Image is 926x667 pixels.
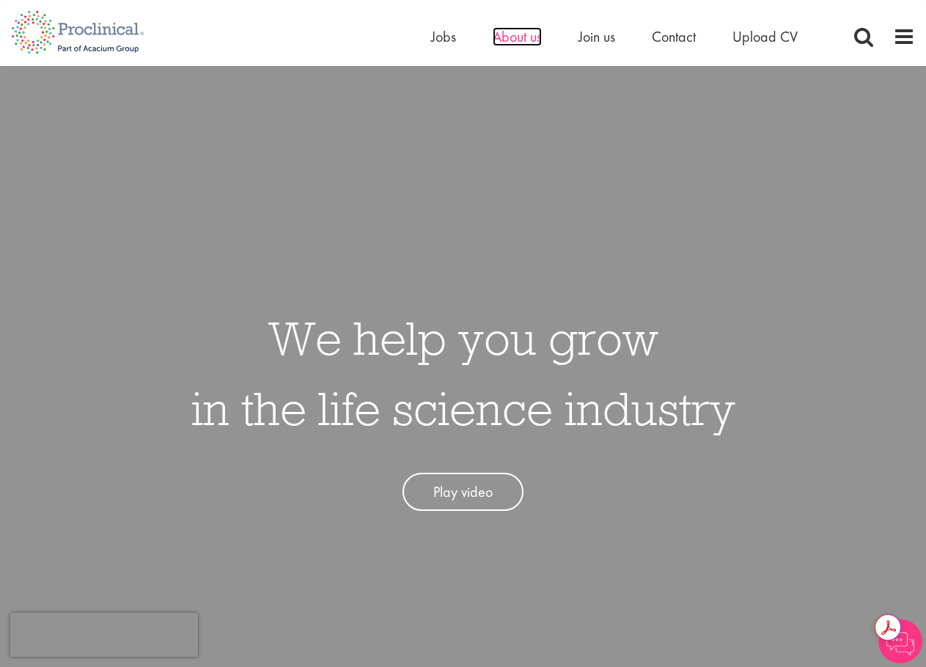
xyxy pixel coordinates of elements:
[732,27,798,46] a: Upload CV
[652,27,696,46] a: Contact
[878,619,922,663] img: Chatbot
[191,303,735,443] h1: We help you grow in the life science industry
[578,27,615,46] a: Join us
[431,27,456,46] a: Jobs
[403,473,523,512] a: Play video
[493,27,542,46] a: About us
